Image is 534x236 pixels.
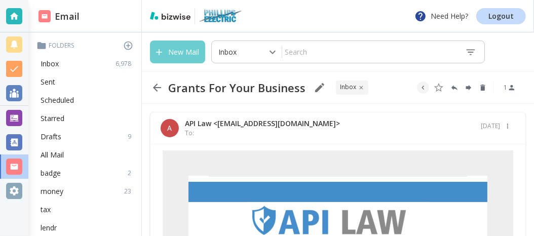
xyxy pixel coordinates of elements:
[414,10,468,22] p: Need Help?
[36,146,137,164] div: All Mail
[41,223,57,233] p: lendr
[41,77,55,87] p: Sent
[498,75,522,100] button: See Participants
[218,47,237,57] p: Inbox
[36,201,137,219] div: tax
[36,41,137,51] p: Folders
[282,43,457,61] input: Search
[41,59,59,69] p: Inbox
[36,73,137,91] div: Sent
[168,81,306,95] h2: Grants For Your Business
[36,164,137,182] div: badge2
[36,109,137,128] div: Starred
[476,8,526,24] a: Logout
[41,113,64,124] p: Starred
[124,187,135,196] p: 23
[36,182,137,201] div: money23
[36,91,137,109] div: Scheduled
[150,112,525,144] div: AAPI Law <[EMAIL_ADDRESS][DOMAIN_NAME]>To:[DATE]
[168,123,172,133] p: A
[199,8,243,24] img: Phillips Electric
[41,95,74,105] p: Scheduled
[36,128,137,146] div: Drafts9
[463,82,475,94] button: Forward
[41,150,64,160] p: All Mail
[504,83,508,92] p: 1
[340,83,356,93] p: INBOX
[150,12,190,20] img: bizwise
[36,55,137,73] div: Inbox6,978
[128,169,135,178] p: 2
[150,41,205,63] button: New Mail
[448,82,461,94] button: Reply
[41,205,51,215] p: tax
[41,186,63,196] p: money
[128,132,135,141] p: 9
[185,119,340,129] p: API Law <[EMAIL_ADDRESS][DOMAIN_NAME]>
[488,13,514,20] p: Logout
[185,129,340,138] p: To:
[39,10,80,23] h2: Email
[116,59,135,68] p: 6,978
[39,10,51,22] img: DashboardSidebarEmail.svg
[477,82,489,94] button: Delete
[41,132,61,142] p: Drafts
[481,122,500,131] p: [DATE]
[41,168,61,178] p: badge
